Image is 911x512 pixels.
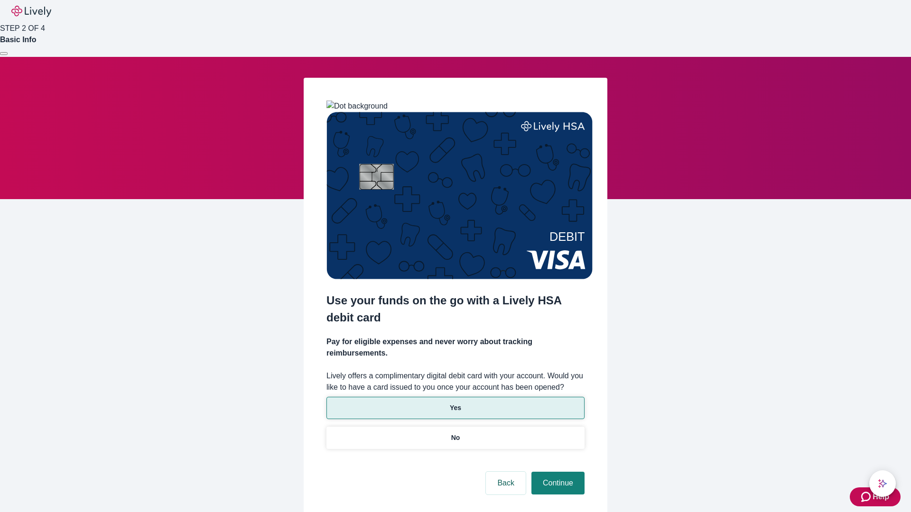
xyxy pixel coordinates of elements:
[326,112,593,279] img: Debit card
[326,101,388,112] img: Dot background
[861,491,873,503] svg: Zendesk support icon
[451,433,460,443] p: No
[326,292,585,326] h2: Use your funds on the go with a Lively HSA debit card
[531,472,585,494] button: Continue
[486,472,526,494] button: Back
[878,479,887,488] svg: Lively AI Assistant
[450,403,461,413] p: Yes
[11,6,51,17] img: Lively
[869,470,896,497] button: chat
[326,370,585,393] label: Lively offers a complimentary digital debit card with your account. Would you like to have a card...
[326,427,585,449] button: No
[326,336,585,359] h4: Pay for eligible expenses and never worry about tracking reimbursements.
[326,397,585,419] button: Yes
[850,487,901,506] button: Zendesk support iconHelp
[873,491,889,503] span: Help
